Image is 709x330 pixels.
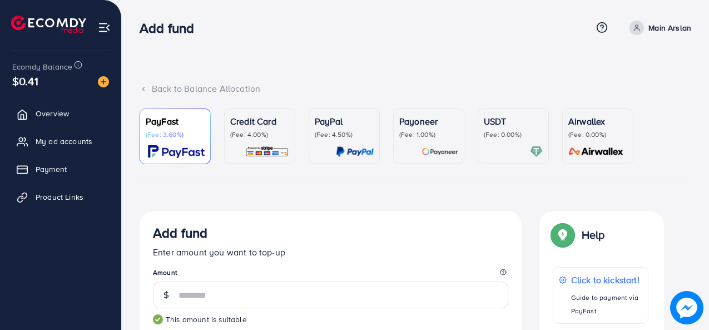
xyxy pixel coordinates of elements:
[530,145,543,158] img: card
[230,130,289,139] p: (Fee: 4.00%)
[571,273,642,287] p: Click to kickstart!
[399,115,458,128] p: Payoneer
[146,130,205,139] p: (Fee: 3.60%)
[315,130,374,139] p: (Fee: 4.50%)
[153,314,163,324] img: guide
[8,130,113,152] a: My ad accounts
[140,82,691,95] div: Back to Balance Allocation
[146,115,205,128] p: PayFast
[12,73,38,89] span: $0.41
[625,21,691,35] a: Main Arslan
[230,115,289,128] p: Credit Card
[568,115,627,128] p: Airwallex
[670,291,703,324] img: image
[484,115,543,128] p: USDT
[153,268,508,282] legend: Amount
[553,225,573,245] img: Popup guide
[148,145,205,158] img: card
[98,21,111,34] img: menu
[484,130,543,139] p: (Fee: 0.00%)
[336,145,374,158] img: card
[399,130,458,139] p: (Fee: 1.00%)
[11,16,86,33] img: logo
[315,115,374,128] p: PayPal
[36,108,69,119] span: Overview
[582,228,605,242] p: Help
[571,291,642,318] p: Guide to payment via PayFast
[565,145,627,158] img: card
[422,145,458,158] img: card
[36,164,67,175] span: Payment
[36,191,83,203] span: Product Links
[140,20,203,36] h3: Add fund
[8,158,113,180] a: Payment
[12,61,72,72] span: Ecomdy Balance
[245,145,289,158] img: card
[36,136,92,147] span: My ad accounts
[153,314,508,325] small: This amount is suitable
[8,186,113,208] a: Product Links
[153,225,207,241] h3: Add fund
[568,130,627,139] p: (Fee: 0.00%)
[648,21,691,35] p: Main Arslan
[8,102,113,125] a: Overview
[153,245,508,259] p: Enter amount you want to top-up
[98,76,109,87] img: image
